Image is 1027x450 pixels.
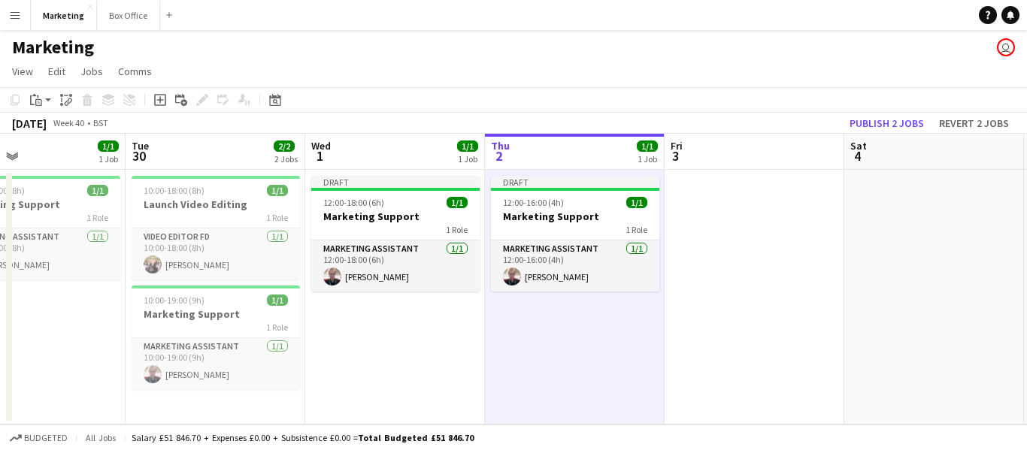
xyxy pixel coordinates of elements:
[311,139,331,153] span: Wed
[144,294,204,306] span: 10:00-19:00 (9h)
[638,153,657,165] div: 1 Job
[668,147,683,165] span: 3
[358,432,474,443] span: Total Budgeted £51 846.70
[98,140,119,152] span: 1/1
[848,147,867,165] span: 4
[8,430,70,446] button: Budgeted
[671,139,683,153] span: Fri
[132,139,149,153] span: Tue
[6,62,39,81] a: View
[80,65,103,78] span: Jobs
[323,197,384,208] span: 12:00-18:00 (6h)
[844,113,930,133] button: Publish 2 jobs
[491,240,659,291] app-card-role: Marketing Assistant1/112:00-16:00 (4h)[PERSON_NAME]
[489,147,510,165] span: 2
[129,147,149,165] span: 30
[48,65,65,78] span: Edit
[132,307,300,321] h3: Marketing Support
[626,197,647,208] span: 1/1
[12,65,33,78] span: View
[132,338,300,389] app-card-role: Marketing Assistant1/110:00-19:00 (9h)[PERSON_NAME]
[132,198,300,211] h3: Launch Video Editing
[637,140,658,152] span: 1/1
[132,432,474,443] div: Salary £51 846.70 + Expenses £0.00 + Subsistence £0.00 =
[93,117,108,128] div: BST
[311,210,480,223] h3: Marketing Support
[274,140,295,152] span: 2/2
[274,153,298,165] div: 2 Jobs
[98,153,118,165] div: 1 Job
[132,285,300,389] app-job-card: 10:00-19:00 (9h)1/1Marketing Support1 RoleMarketing Assistant1/110:00-19:00 (9h)[PERSON_NAME]
[850,139,867,153] span: Sat
[132,176,300,279] app-job-card: 10:00-18:00 (8h)1/1Launch Video Editing1 RoleVideo Editor FD1/110:00-18:00 (8h)[PERSON_NAME]
[12,36,94,59] h1: Marketing
[24,433,68,443] span: Budgeted
[50,117,87,128] span: Week 40
[626,224,647,235] span: 1 Role
[97,1,160,30] button: Box Office
[311,176,480,291] app-job-card: Draft12:00-18:00 (6h)1/1Marketing Support1 RoleMarketing Assistant1/112:00-18:00 (6h)[PERSON_NAME]
[83,432,119,443] span: All jobs
[112,62,158,81] a: Comms
[997,38,1015,56] app-user-avatar: Liveforce Marketing
[132,228,300,279] app-card-role: Video Editor FD1/110:00-18:00 (8h)[PERSON_NAME]
[491,139,510,153] span: Thu
[491,176,659,188] div: Draft
[31,1,97,30] button: Marketing
[311,176,480,188] div: Draft
[87,185,108,196] span: 1/1
[86,212,108,223] span: 1 Role
[458,153,477,165] div: 1 Job
[491,210,659,223] h3: Marketing Support
[74,62,109,81] a: Jobs
[144,185,204,196] span: 10:00-18:00 (8h)
[309,147,331,165] span: 1
[267,294,288,306] span: 1/1
[311,240,480,291] app-card-role: Marketing Assistant1/112:00-18:00 (6h)[PERSON_NAME]
[503,197,564,208] span: 12:00-16:00 (4h)
[491,176,659,291] app-job-card: Draft12:00-16:00 (4h)1/1Marketing Support1 RoleMarketing Assistant1/112:00-16:00 (4h)[PERSON_NAME]
[12,116,47,131] div: [DATE]
[118,65,152,78] span: Comms
[266,322,288,333] span: 1 Role
[42,62,71,81] a: Edit
[266,212,288,223] span: 1 Role
[457,140,478,152] span: 1/1
[447,197,468,208] span: 1/1
[267,185,288,196] span: 1/1
[446,224,468,235] span: 1 Role
[933,113,1015,133] button: Revert 2 jobs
